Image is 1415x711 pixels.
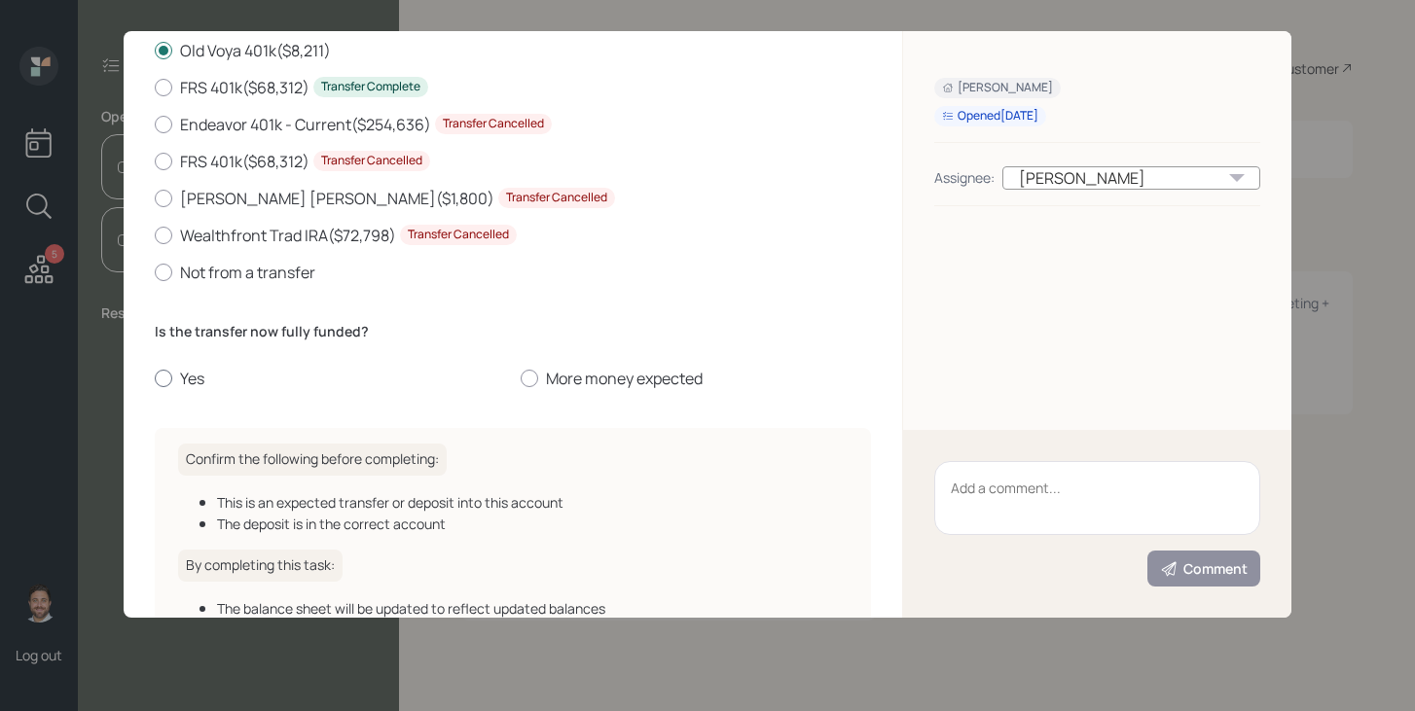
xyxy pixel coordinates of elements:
[506,190,607,206] div: Transfer Cancelled
[321,153,422,169] div: Transfer Cancelled
[1002,166,1260,190] div: [PERSON_NAME]
[942,80,1053,96] div: [PERSON_NAME]
[217,492,848,513] div: This is an expected transfer or deposit into this account
[155,225,871,246] label: Wealthfront Trad IRA ( $72,798 )
[155,151,871,172] label: FRS 401k ( $68,312 )
[155,77,871,98] label: FRS 401k ( $68,312 )
[217,514,848,534] div: The deposit is in the correct account
[155,114,871,135] label: Endeavor 401k - Current ( $254,636 )
[155,322,871,341] label: Is the transfer now fully funded?
[521,368,871,389] label: More money expected
[155,188,871,209] label: [PERSON_NAME] [PERSON_NAME] ( $1,800 )
[408,227,509,243] div: Transfer Cancelled
[1147,551,1260,587] button: Comment
[178,444,447,476] h6: Confirm the following before completing:
[942,108,1038,124] div: Opened [DATE]
[155,368,505,389] label: Yes
[178,550,343,582] h6: By completing this task:
[155,40,871,61] label: Old Voya 401k ( $8,211 )
[217,598,848,619] div: The balance sheet will be updated to reflect updated balances
[934,167,995,188] div: Assignee:
[1160,559,1248,579] div: Comment
[443,116,544,132] div: Transfer Cancelled
[155,262,871,283] label: Not from a transfer
[321,79,420,95] div: Transfer Complete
